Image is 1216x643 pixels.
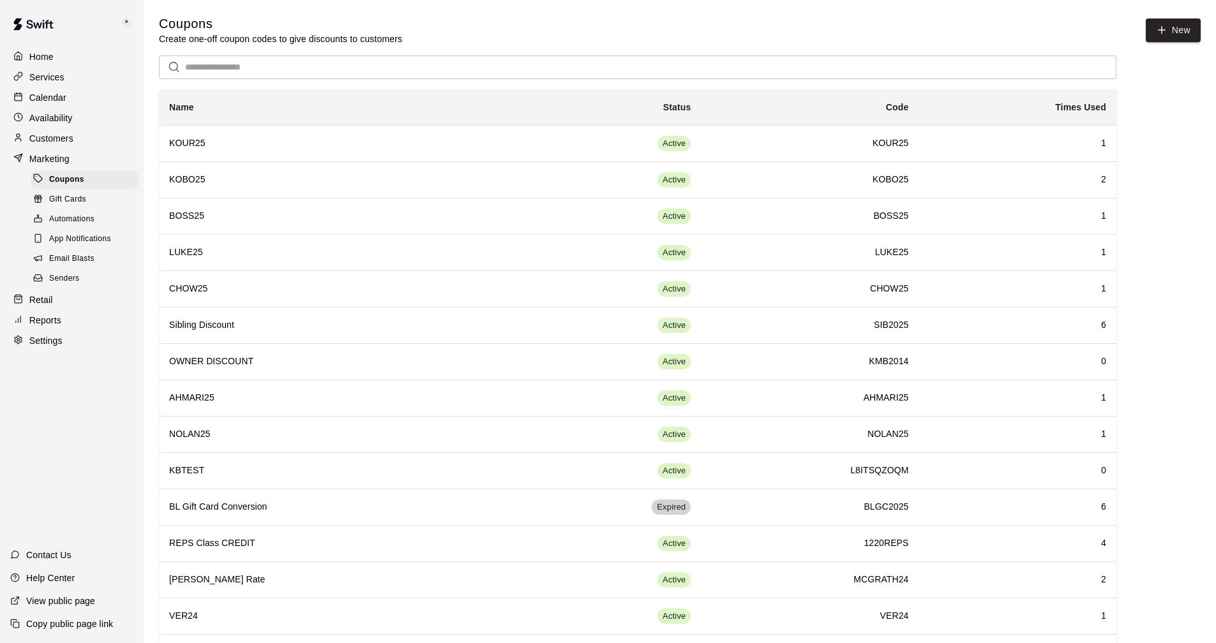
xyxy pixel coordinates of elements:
[929,173,1106,187] h6: 2
[29,50,54,63] p: Home
[711,573,908,587] h6: MCGRATH24
[929,427,1106,441] h6: 1
[711,173,908,187] h6: KOBO25
[10,88,133,107] a: Calendar
[711,355,908,369] h6: KMB2014
[169,609,504,623] h6: VER24
[29,112,73,124] p: Availability
[711,318,908,332] h6: SIB2025
[169,427,504,441] h6: NOLAN25
[117,10,144,36] div: Keith Brooks
[169,318,504,332] h6: Sibling Discount
[159,15,402,33] h5: Coupons
[929,609,1106,623] h6: 1
[1146,18,1201,42] button: New
[49,213,94,226] span: Automations
[31,189,144,209] a: Gift Cards
[657,574,691,586] span: Active
[29,91,66,104] p: Calendar
[26,595,95,607] p: View public page
[657,138,691,150] span: Active
[31,210,144,230] a: Automations
[711,209,908,223] h6: BOSS25
[10,311,133,330] a: Reports
[26,549,71,561] p: Contact Us
[10,129,133,148] a: Customers
[31,230,139,248] div: App Notifications
[29,334,63,347] p: Settings
[657,610,691,623] span: Active
[929,464,1106,478] h6: 0
[657,283,691,295] span: Active
[29,152,70,165] p: Marketing
[49,233,111,246] span: App Notifications
[31,170,144,189] a: Coupons
[657,356,691,368] span: Active
[652,501,691,514] span: Expired
[711,282,908,296] h6: CHOW25
[169,102,194,112] b: Name
[169,391,504,405] h6: AHMARI25
[10,108,133,128] a: Availability
[711,137,908,151] h6: KOUR25
[657,429,691,441] span: Active
[711,391,908,405] h6: AHMARI25
[10,68,133,87] a: Services
[31,249,144,269] a: Email Blasts
[657,211,691,223] span: Active
[929,318,1106,332] h6: 6
[169,500,504,514] h6: BL Gift Card Conversion
[169,536,504,551] h6: REPS Class CREDIT
[929,137,1106,151] h6: 1
[663,102,691,112] b: Status
[10,47,133,66] div: Home
[31,250,139,268] div: Email Blasts
[929,536,1106,551] h6: 4
[31,230,144,249] a: App Notifications
[657,392,691,404] span: Active
[886,102,909,112] b: Code
[169,282,504,296] h6: CHOW25
[1055,102,1106,112] b: Times Used
[711,536,908,551] h6: 1220REPS
[31,270,139,288] div: Senders
[49,174,84,186] span: Coupons
[169,573,504,587] h6: [PERSON_NAME] Rate
[10,149,133,168] a: Marketing
[49,253,94,265] span: Email Blasts
[929,573,1106,587] h6: 2
[49,193,86,206] span: Gift Cards
[929,391,1106,405] h6: 1
[29,132,73,145] p: Customers
[169,464,504,478] h6: KBTEST
[711,500,908,514] h6: BLGC2025
[657,465,691,477] span: Active
[929,355,1106,369] h6: 0
[929,500,1106,514] h6: 6
[929,282,1106,296] h6: 1
[169,137,504,151] h6: KOUR25
[711,464,908,478] h6: L8ITSQZOQM
[657,247,691,259] span: Active
[29,314,61,327] p: Reports
[10,290,133,309] a: Retail
[119,15,135,31] img: Keith Brooks
[159,33,402,45] p: Create one-off coupon codes to give discounts to customers
[29,293,53,306] p: Retail
[29,71,64,84] p: Services
[31,171,139,189] div: Coupons
[711,609,908,623] h6: VER24
[31,191,139,209] div: Gift Cards
[657,320,691,332] span: Active
[657,538,691,550] span: Active
[169,209,504,223] h6: BOSS25
[10,331,133,350] div: Settings
[31,211,139,228] div: Automations
[26,617,113,630] p: Copy public page link
[711,246,908,260] h6: LUKE25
